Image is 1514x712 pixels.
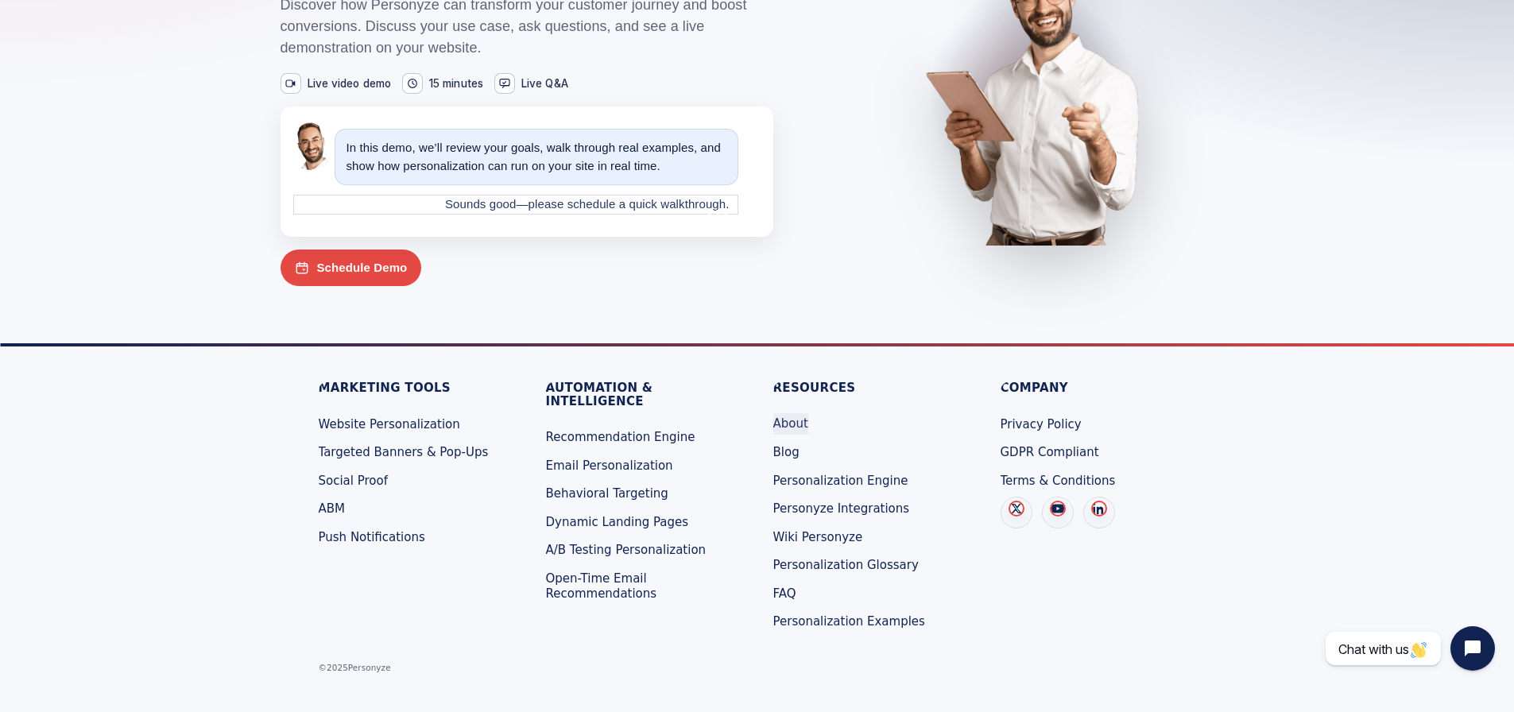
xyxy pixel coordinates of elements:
span: Wiki Personyze [773,530,863,544]
span: Social Proof [319,474,389,488]
a: Blog [773,442,800,464]
span: Personyze Integrations [773,501,910,516]
div: Social links [1001,497,1196,528]
span: Personalization Examples [773,614,925,629]
li: Live video demo [281,73,392,94]
span: Targeted Banners & Pop-Ups [319,445,489,459]
ul: What’s included in the demo [281,73,797,94]
small: © Personyze [319,662,391,674]
a: Wiki Personyze [773,527,863,549]
a: About [773,413,808,435]
a: Open-Time Email Recommendations [546,568,742,606]
a: A/B Testing Personalization [546,540,707,562]
a: Social Proof [319,470,389,493]
li: 15 minutes [402,73,483,94]
span: Dynamic Landing Pages [546,515,689,529]
a: Email Personalization [546,455,673,478]
a: Terms & Conditions [1001,470,1116,493]
span: Behavioral Targeting [546,486,668,501]
a: Personalization Engine [773,470,908,493]
span: Personalization Engine [773,474,908,488]
a: Schedule a Personyze demo [281,250,422,287]
span: Blog [773,445,800,459]
nav: Bottom menu [319,381,1196,633]
a: Dynamic Landing Pages [546,512,689,534]
a: Personyze Integrations [773,498,910,520]
span: Privacy Policy [1001,417,1082,431]
a: YouTube [1042,497,1074,528]
span: ABM [319,501,346,516]
span: Terms & Conditions [1001,474,1116,488]
a: Privacy Policy [1001,414,1082,436]
span: About [773,416,808,431]
a: Personalization Examples [773,611,925,633]
li: Live Q&A [494,73,568,94]
div: Sounds good—please schedule a quick walkthrough. [293,195,738,215]
a: Recommendation Engine [546,427,695,449]
a: LinkedIn [1083,497,1115,528]
div: Conversation preview [281,106,773,237]
span: Email Personalization [546,459,673,473]
span: A/B Testing Personalization [546,543,707,557]
span: 2025 [327,663,348,672]
a: Behavioral Targeting [546,483,668,505]
span: Recommendation Engine [546,430,695,444]
a: FAQ [773,583,796,606]
div: In this demo, we’ll review your goals, walk through real examples, and show how personalization c... [335,129,738,185]
a: Personalization Glossary [773,555,919,577]
img: Personalization expert [287,122,335,170]
span: Personalization Glossary [773,558,919,572]
span: Open-Time Email Recommendations [546,571,657,602]
span: Schedule Demo [317,259,408,277]
span: Website Personalization [319,417,460,431]
a: Website Personalization [319,414,460,436]
span: Push Notifications [319,530,425,544]
span: GDPR Compliant [1001,445,1099,459]
span: FAQ [773,586,796,601]
a: Targeted Banners & Pop-Ups [319,442,489,464]
a: GDPR Compliant [1001,442,1099,464]
a: ABM [319,498,346,520]
a: Twitter [1001,497,1032,528]
a: Push Notifications [319,527,425,549]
